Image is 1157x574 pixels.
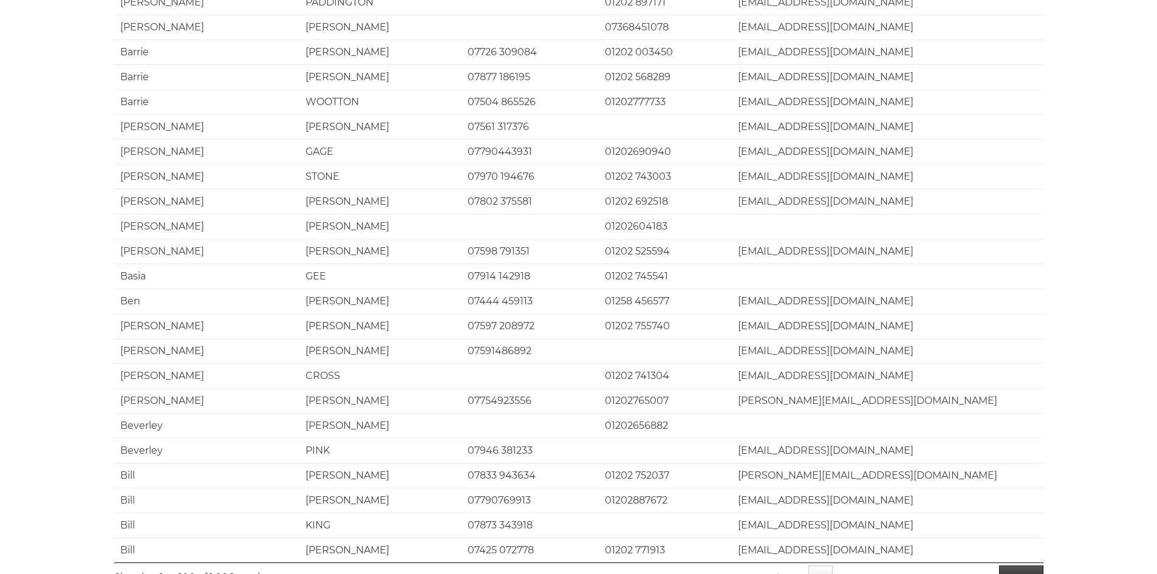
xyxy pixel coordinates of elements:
[299,513,462,538] td: KING
[299,39,462,64] td: [PERSON_NAME]
[299,438,462,463] td: PINK
[462,114,599,139] td: 07561 317376
[462,89,599,114] td: 07504 865526
[732,388,1043,413] td: [PERSON_NAME][EMAIL_ADDRESS][DOMAIN_NAME]
[114,388,299,413] td: [PERSON_NAME]
[114,214,299,239] td: [PERSON_NAME]
[299,164,462,189] td: STONE
[299,313,462,338] td: [PERSON_NAME]
[732,513,1043,538] td: [EMAIL_ADDRESS][DOMAIN_NAME]
[462,164,599,189] td: 07970 194676
[462,64,599,89] td: 07877 186195
[114,164,299,189] td: [PERSON_NAME]
[299,15,462,39] td: [PERSON_NAME]
[732,313,1043,338] td: [EMAIL_ADDRESS][DOMAIN_NAME]
[732,114,1043,139] td: [EMAIL_ADDRESS][DOMAIN_NAME]
[732,488,1043,513] td: [EMAIL_ADDRESS][DOMAIN_NAME]
[114,289,299,313] td: Ben
[732,538,1043,562] td: [EMAIL_ADDRESS][DOMAIN_NAME]
[462,338,599,363] td: 07591486892
[114,438,299,463] td: Beverley
[599,89,732,114] td: 01202777733
[299,189,462,214] td: [PERSON_NAME]
[732,164,1043,189] td: [EMAIL_ADDRESS][DOMAIN_NAME]
[114,413,299,438] td: Beverley
[114,463,299,488] td: Bill
[599,388,732,413] td: 01202765007
[732,139,1043,164] td: [EMAIL_ADDRESS][DOMAIN_NAME]
[599,289,732,313] td: 01258 456577
[462,438,599,463] td: 07946 381233
[462,139,599,164] td: 07790443931
[299,488,462,513] td: [PERSON_NAME]
[599,488,732,513] td: 01202887672
[299,64,462,89] td: [PERSON_NAME]
[732,438,1043,463] td: [EMAIL_ADDRESS][DOMAIN_NAME]
[462,239,599,264] td: 07598 791351
[462,388,599,413] td: 07754923556
[299,338,462,363] td: [PERSON_NAME]
[114,189,299,214] td: [PERSON_NAME]
[599,538,732,562] td: 01202 771913
[114,15,299,39] td: [PERSON_NAME]
[462,189,599,214] td: 07802 375581
[114,488,299,513] td: Bill
[732,363,1043,388] td: [EMAIL_ADDRESS][DOMAIN_NAME]
[114,89,299,114] td: Barrie
[299,289,462,313] td: [PERSON_NAME]
[732,338,1043,363] td: [EMAIL_ADDRESS][DOMAIN_NAME]
[299,463,462,488] td: [PERSON_NAME]
[599,413,732,438] td: 01202656882
[299,264,462,289] td: GEE
[732,64,1043,89] td: [EMAIL_ADDRESS][DOMAIN_NAME]
[114,313,299,338] td: [PERSON_NAME]
[462,488,599,513] td: 07790769913
[732,463,1043,488] td: [PERSON_NAME][EMAIL_ADDRESS][DOMAIN_NAME]
[299,413,462,438] td: [PERSON_NAME]
[114,264,299,289] td: Basia
[114,513,299,538] td: Bill
[732,239,1043,264] td: [EMAIL_ADDRESS][DOMAIN_NAME]
[462,264,599,289] td: 07914 142918
[114,39,299,64] td: Barrie
[299,114,462,139] td: [PERSON_NAME]
[462,313,599,338] td: 07597 208972
[462,513,599,538] td: 07873 343918
[599,264,732,289] td: 01202 745541
[599,164,732,189] td: 01202 743003
[299,239,462,264] td: [PERSON_NAME]
[599,39,732,64] td: 01202 003450
[599,189,732,214] td: 01202 692518
[599,363,732,388] td: 01202 741304
[462,463,599,488] td: 07833 943634
[599,239,732,264] td: 01202 525594
[114,538,299,562] td: Bill
[299,139,462,164] td: GAGE
[732,289,1043,313] td: [EMAIL_ADDRESS][DOMAIN_NAME]
[732,39,1043,64] td: [EMAIL_ADDRESS][DOMAIN_NAME]
[114,363,299,388] td: [PERSON_NAME]
[114,139,299,164] td: [PERSON_NAME]
[732,15,1043,39] td: [EMAIL_ADDRESS][DOMAIN_NAME]
[599,214,732,239] td: 01202604183
[299,363,462,388] td: CROSS
[114,114,299,139] td: [PERSON_NAME]
[599,15,732,39] td: 07368451078
[599,313,732,338] td: 01202 755740
[299,388,462,413] td: [PERSON_NAME]
[599,139,732,164] td: 01202690940
[114,64,299,89] td: Barrie
[299,89,462,114] td: WOOTTON
[599,463,732,488] td: 01202 752037
[114,239,299,264] td: [PERSON_NAME]
[299,214,462,239] td: [PERSON_NAME]
[732,89,1043,114] td: [EMAIL_ADDRESS][DOMAIN_NAME]
[462,39,599,64] td: 07726 309084
[299,538,462,562] td: [PERSON_NAME]
[599,64,732,89] td: 01202 568289
[114,338,299,363] td: [PERSON_NAME]
[462,538,599,562] td: 07425 072778
[462,289,599,313] td: 07444 459113
[732,189,1043,214] td: [EMAIL_ADDRESS][DOMAIN_NAME]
